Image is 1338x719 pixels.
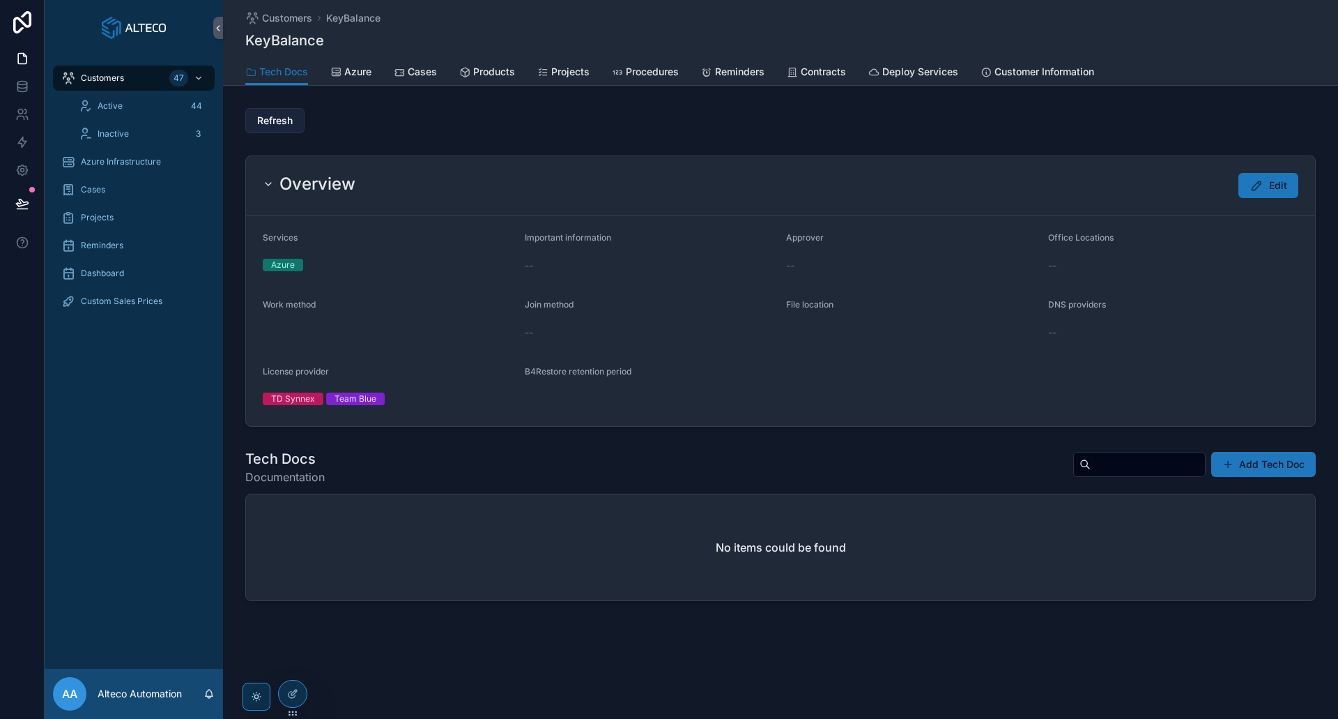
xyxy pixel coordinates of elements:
span: Products [473,65,515,79]
span: Contracts [801,65,846,79]
a: Customers [245,11,312,25]
span: AA [62,686,77,702]
a: Dashboard [53,261,215,286]
a: Procedures [612,59,679,87]
span: Customers [81,73,124,84]
a: Cases [394,59,437,87]
span: Reminders [715,65,764,79]
a: Azure [330,59,371,87]
span: Azure [344,65,371,79]
span: Customers [262,11,312,25]
div: 47 [169,70,188,86]
a: Cases [53,177,215,202]
a: Contracts [787,59,846,87]
button: Edit [1238,173,1298,198]
span: Refresh [257,114,293,128]
span: DNS providers [1048,299,1106,310]
a: KeyBalance [326,11,380,25]
button: Refresh [245,108,305,133]
div: scrollable content [45,56,223,332]
a: Customers47 [53,66,215,91]
span: Procedures [626,65,679,79]
span: Cases [81,184,105,195]
span: Important information [525,232,611,243]
div: 3 [190,126,206,142]
span: Join method [525,299,574,310]
a: Products [459,59,515,87]
span: Work method [263,299,316,310]
button: Add Tech Doc [1211,452,1316,477]
span: License provider [263,366,329,377]
span: Projects [81,212,114,223]
span: Reminders [81,240,123,251]
span: Dashboard [81,268,124,279]
span: Tech Docs [259,65,308,79]
span: -- [525,326,533,340]
a: Deploy Services [868,59,958,87]
a: Reminders [53,233,215,258]
span: -- [1048,259,1056,273]
span: Documentation [245,469,325,485]
span: Inactive [98,128,129,139]
span: Approver [786,232,824,243]
span: -- [1048,326,1056,340]
div: TD Synnex [271,393,315,405]
div: Azure [271,259,295,271]
span: File location [786,299,833,310]
a: Tech Docs [245,59,308,86]
span: -- [525,259,533,273]
span: Office Locations [1048,232,1114,243]
span: Active [98,100,123,112]
div: 44 [187,98,206,114]
a: Custom Sales Prices [53,289,215,314]
a: Active44 [70,93,215,119]
span: B4Restore retention period [525,366,631,377]
span: Custom Sales Prices [81,296,162,307]
h2: Overview [279,173,355,195]
p: Alteco Automation [98,687,182,701]
h2: No items could be found [716,539,846,556]
a: Reminders [701,59,764,87]
span: Deploy Services [882,65,958,79]
span: Services [263,232,298,243]
span: -- [786,259,794,273]
span: Edit [1269,179,1287,192]
span: Customer Information [994,65,1094,79]
span: Azure Infrastructure [81,156,161,167]
span: Projects [551,65,590,79]
a: Customer Information [981,59,1094,87]
img: App logo [102,17,166,39]
span: Cases [408,65,437,79]
a: Inactive3 [70,121,215,146]
a: Projects [53,205,215,230]
div: Team Blue [334,393,376,405]
h1: Tech Docs [245,449,325,469]
h1: KeyBalance [245,31,324,50]
a: Projects [537,59,590,87]
a: Azure Infrastructure [53,149,215,174]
